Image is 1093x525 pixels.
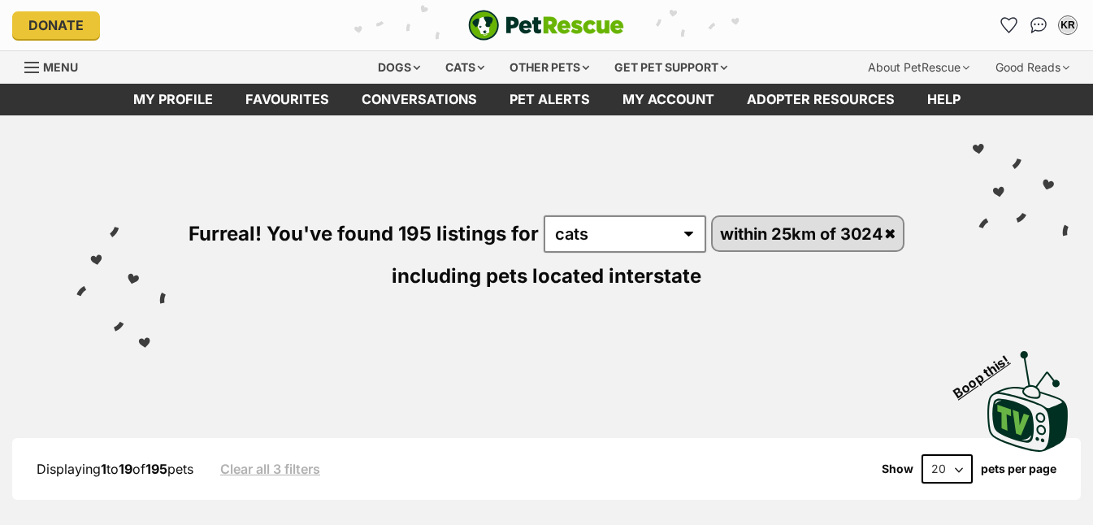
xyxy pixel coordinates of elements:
a: Help [911,84,977,115]
strong: 195 [145,461,167,477]
ul: Account quick links [996,12,1081,38]
div: Cats [434,51,496,84]
a: Clear all 3 filters [220,462,320,476]
a: conversations [345,84,493,115]
a: Conversations [1026,12,1052,38]
a: Favourites [996,12,1022,38]
a: Pet alerts [493,84,606,115]
label: pets per page [981,462,1056,475]
span: Displaying to of pets [37,461,193,477]
a: PetRescue [468,10,624,41]
a: Menu [24,51,89,80]
div: KR [1060,17,1076,33]
div: Get pet support [603,51,739,84]
span: Show [882,462,913,475]
a: within 25km of 3024 [713,217,904,250]
div: Dogs [367,51,432,84]
a: Boop this! [987,336,1069,455]
img: chat-41dd97257d64d25036548639549fe6c8038ab92f7586957e7f3b1b290dea8141.svg [1030,17,1047,33]
a: Adopter resources [731,84,911,115]
img: logo-e224e6f780fb5917bec1dbf3a21bbac754714ae5b6737aabdf751b685950b380.svg [468,10,624,41]
span: Menu [43,60,78,74]
img: PetRescue TV logo [987,351,1069,452]
a: My account [606,84,731,115]
a: Donate [12,11,100,39]
div: Good Reads [984,51,1081,84]
div: Other pets [498,51,601,84]
div: About PetRescue [857,51,981,84]
a: My profile [117,84,229,115]
span: Furreal! You've found 195 listings for [189,222,539,245]
strong: 1 [101,461,106,477]
span: Boop this! [951,342,1026,401]
button: My account [1055,12,1081,38]
a: Favourites [229,84,345,115]
strong: 19 [119,461,132,477]
span: including pets located interstate [392,264,701,288]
